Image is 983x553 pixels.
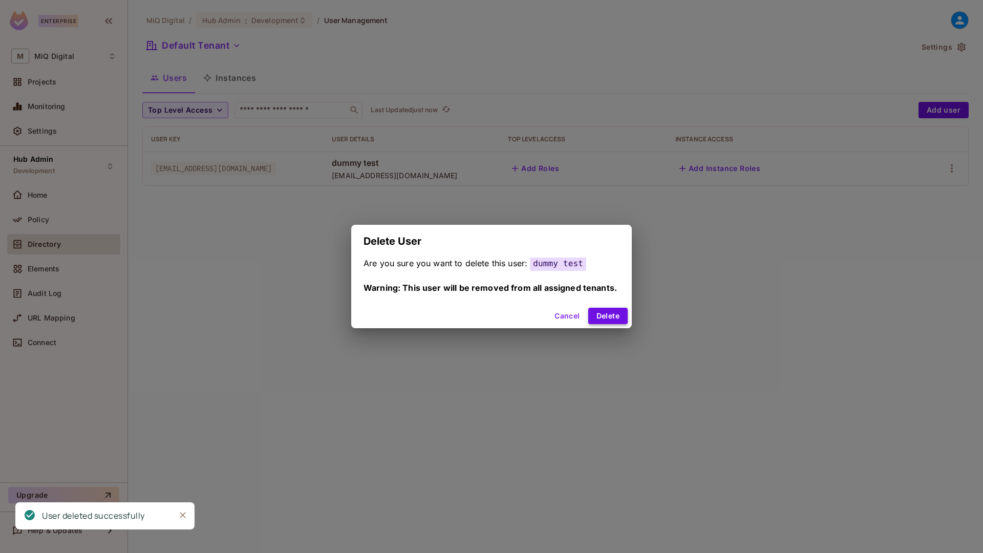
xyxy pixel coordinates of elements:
[364,283,617,293] span: Warning: This user will be removed from all assigned tenants.
[588,308,628,324] button: Delete
[175,507,190,523] button: Close
[351,225,632,258] h2: Delete User
[550,308,584,324] button: Cancel
[364,258,527,268] span: Are you sure you want to delete this user:
[42,509,145,522] div: User deleted successfully
[530,256,586,271] span: dummy test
